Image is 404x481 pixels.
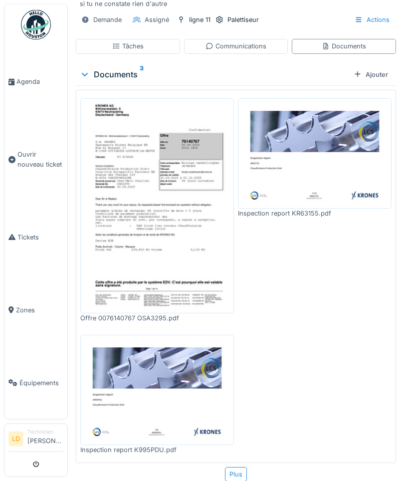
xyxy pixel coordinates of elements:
[189,15,210,25] div: ligne 11
[4,45,67,118] a: Agenda
[112,42,144,51] div: Tâches
[4,273,67,346] a: Zones
[80,446,234,455] div: Inspection report K995PDU.pdf
[4,118,67,201] a: Ouvrir nouveau ticket
[350,68,392,82] div: Ajouter
[322,42,366,51] div: Documents
[4,346,67,419] a: Équipements
[240,101,389,207] img: 9zuhqhcik73xbp4obkpe3rbpxg0w
[80,69,350,81] div: Documents
[140,69,144,81] sup: 3
[17,150,63,169] span: Ouvrir nouveau ticket
[16,77,63,86] span: Agenda
[145,15,169,25] div: Assigné
[8,432,23,447] li: LD
[205,42,266,51] div: Communications
[238,209,392,219] div: Inspection report KR63155.pdf
[27,428,63,436] div: Technicien
[83,338,231,443] img: szitnzesx41vykr2vm1q725n8ue5
[227,15,259,25] div: Palettiseur
[16,305,63,315] span: Zones
[80,314,234,323] div: Offre 0076140767 OSA3295.pdf
[4,201,67,273] a: Tickets
[8,428,63,452] a: LD Technicien[PERSON_NAME]
[350,13,394,27] div: Actions
[21,10,51,40] img: Badge_color-CXgf-gQk.svg
[93,15,122,25] div: Demande
[19,378,63,388] span: Équipements
[83,101,231,311] img: 79ypzrsoptugx1vljew8bs8xxjsx
[17,233,63,242] span: Tickets
[27,428,63,450] li: [PERSON_NAME]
